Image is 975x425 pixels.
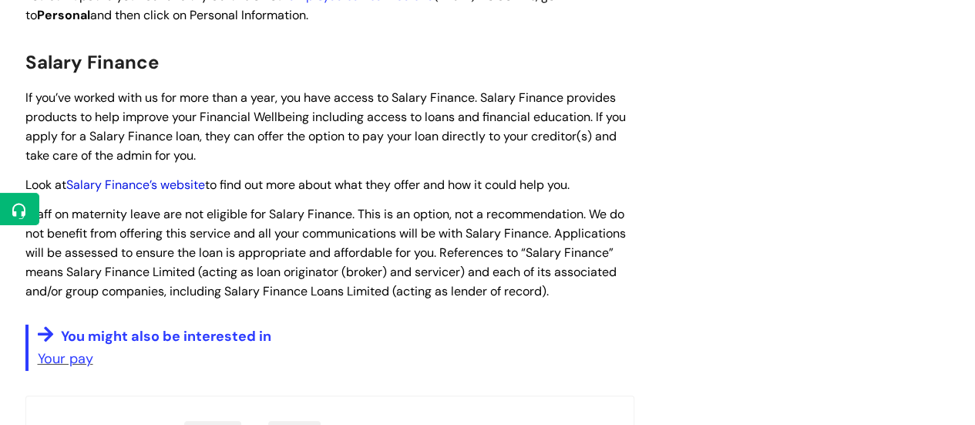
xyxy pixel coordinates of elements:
[61,327,271,346] span: You might also be interested in
[90,7,308,23] span: and then click on Personal Information.
[38,349,93,368] a: Your pay
[25,50,159,74] span: Salary Finance
[66,177,205,193] a: Salary Finance’s website
[25,206,626,299] span: Staff on maternity leave are not eligible for Salary Finance. This is an option, not a recommenda...
[37,7,90,23] span: Personal
[25,177,570,193] span: Look at to find out more about what they offer and how it could help you.
[25,89,626,163] span: If you’ve worked with us for more than a year, you have access to Salary Finance. Salary Finance ...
